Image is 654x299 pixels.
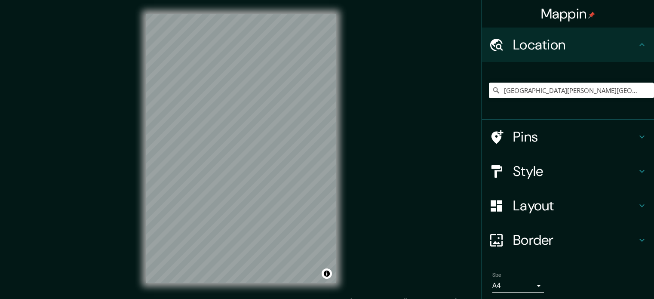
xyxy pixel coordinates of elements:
h4: Location [513,36,637,53]
div: Style [482,154,654,188]
canvas: Map [146,14,336,283]
img: pin-icon.png [588,12,595,18]
div: Pins [482,120,654,154]
h4: Layout [513,197,637,214]
h4: Border [513,231,637,249]
h4: Style [513,163,637,180]
div: Layout [482,188,654,223]
h4: Pins [513,128,637,145]
button: Toggle attribution [322,268,332,279]
div: Border [482,223,654,257]
iframe: Help widget launcher [577,265,645,290]
div: A4 [492,279,544,293]
h4: Mappin [541,5,596,22]
div: Location [482,28,654,62]
label: Size [492,271,501,279]
input: Pick your city or area [489,83,654,98]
